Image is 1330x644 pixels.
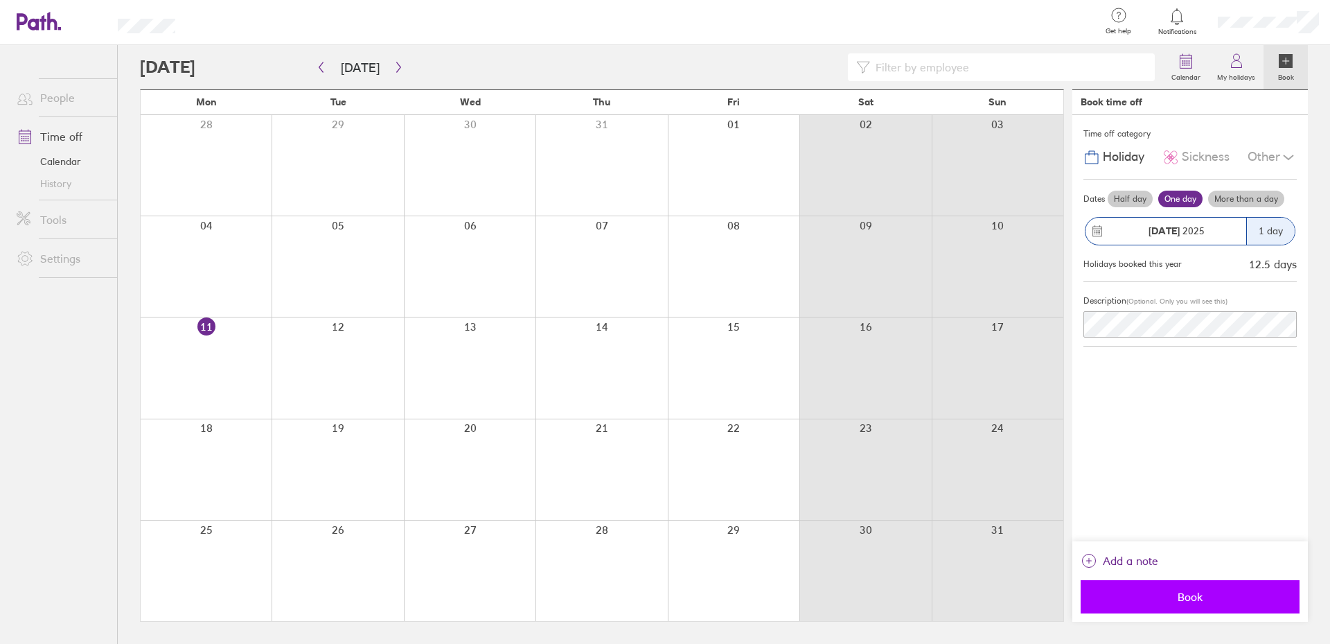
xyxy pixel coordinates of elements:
[1149,225,1205,236] span: 2025
[460,96,481,107] span: Wed
[1246,218,1295,245] div: 1 day
[6,206,117,234] a: Tools
[858,96,874,107] span: Sat
[1126,297,1227,306] span: (Optional. Only you will see this)
[1096,27,1141,35] span: Get help
[196,96,217,107] span: Mon
[1103,550,1158,572] span: Add a note
[6,123,117,150] a: Time off
[1083,123,1297,144] div: Time off category
[870,54,1146,80] input: Filter by employee
[1209,45,1263,89] a: My holidays
[1155,28,1200,36] span: Notifications
[1081,550,1158,572] button: Add a note
[1208,191,1284,207] label: More than a day
[1090,591,1290,603] span: Book
[330,56,391,79] button: [DATE]
[1081,96,1142,107] div: Book time off
[1108,191,1153,207] label: Half day
[1249,258,1297,270] div: 12.5 days
[6,84,117,112] a: People
[1163,69,1209,82] label: Calendar
[988,96,1007,107] span: Sun
[1163,45,1209,89] a: Calendar
[6,245,117,272] a: Settings
[1209,69,1263,82] label: My holidays
[6,173,117,195] a: History
[1083,259,1182,269] div: Holidays booked this year
[727,96,740,107] span: Fri
[1270,69,1302,82] label: Book
[1083,295,1126,306] span: Description
[1103,150,1144,164] span: Holiday
[1158,191,1203,207] label: One day
[593,96,610,107] span: Thu
[1248,144,1297,171] div: Other
[1083,194,1105,204] span: Dates
[1182,150,1230,164] span: Sickness
[6,150,117,173] a: Calendar
[1155,7,1200,36] a: Notifications
[1149,225,1180,237] strong: [DATE]
[1083,210,1297,252] button: [DATE] 20251 day
[330,96,346,107] span: Tue
[1081,580,1300,613] button: Book
[1263,45,1308,89] a: Book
